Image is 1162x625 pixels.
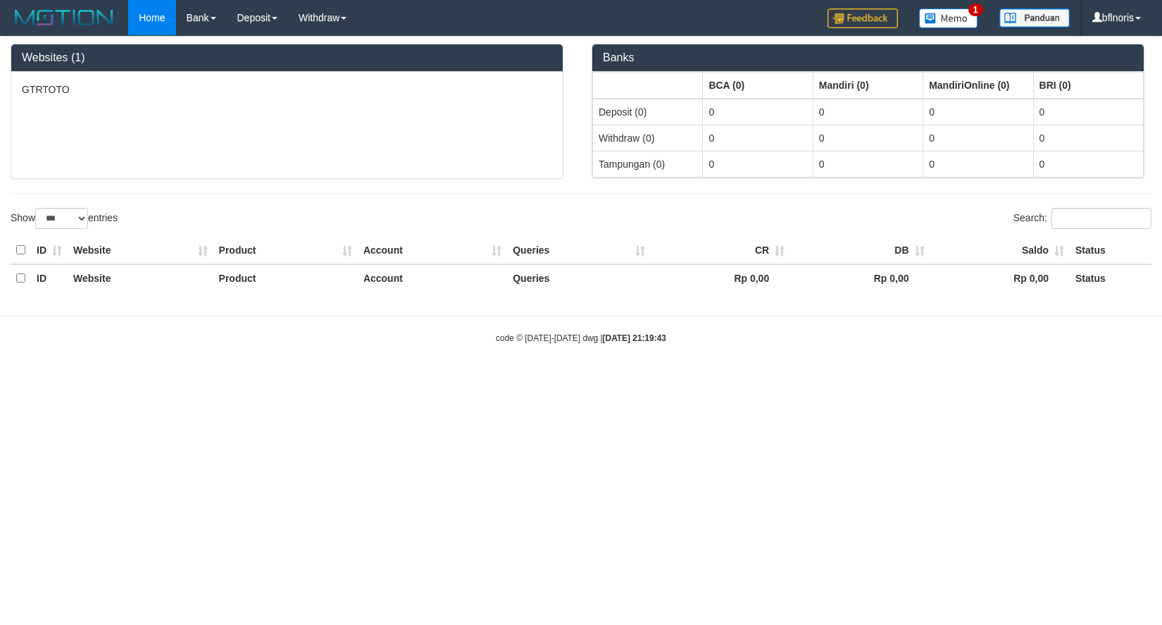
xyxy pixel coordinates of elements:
[1033,151,1143,177] td: 0
[813,151,923,177] td: 0
[68,264,213,292] th: Website
[68,237,213,264] th: Website
[703,99,813,125] td: 0
[1070,237,1151,264] th: Status
[1033,72,1143,99] th: Group: activate to sort column ascending
[790,237,930,264] th: DB
[703,125,813,151] td: 0
[496,333,666,343] small: code © [DATE]-[DATE] dwg |
[507,264,651,292] th: Queries
[919,8,978,28] img: Button%20Memo.svg
[213,264,358,292] th: Product
[31,264,68,292] th: ID
[790,264,930,292] th: Rp 0,00
[968,4,983,16] span: 1
[507,237,651,264] th: Queries
[11,7,118,28] img: MOTION_logo.png
[593,151,703,177] td: Tampungan (0)
[923,125,1033,151] td: 0
[651,237,790,264] th: CR
[930,264,1070,292] th: Rp 0,00
[827,8,898,28] img: Feedback.jpg
[813,99,923,125] td: 0
[1033,99,1143,125] td: 0
[1033,125,1143,151] td: 0
[603,333,666,343] strong: [DATE] 21:19:43
[813,72,923,99] th: Group: activate to sort column ascending
[1051,208,1151,229] input: Search:
[11,208,118,229] label: Show entries
[31,237,68,264] th: ID
[1070,264,1151,292] th: Status
[593,72,703,99] th: Group: activate to sort column ascending
[923,151,1033,177] td: 0
[213,237,358,264] th: Product
[703,151,813,177] td: 0
[22,82,552,97] p: GTRTOTO
[22,51,552,64] h3: Websites (1)
[923,72,1033,99] th: Group: activate to sort column ascending
[813,125,923,151] td: 0
[593,125,703,151] td: Withdraw (0)
[593,99,703,125] td: Deposit (0)
[358,237,507,264] th: Account
[358,264,507,292] th: Account
[999,8,1070,27] img: panduan.png
[35,208,88,229] select: Showentries
[603,51,1133,64] h3: Banks
[1013,208,1151,229] label: Search:
[651,264,790,292] th: Rp 0,00
[930,237,1070,264] th: Saldo
[703,72,813,99] th: Group: activate to sort column ascending
[923,99,1033,125] td: 0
